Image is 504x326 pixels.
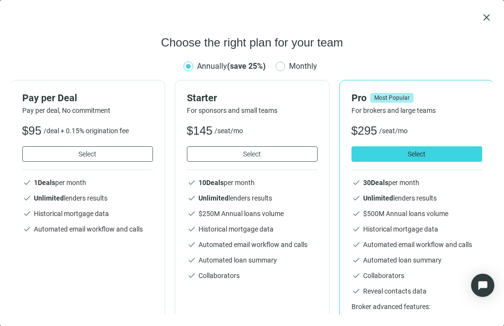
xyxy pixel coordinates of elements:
span: Monthly [285,60,321,72]
li: Historical mortgage data [187,224,318,234]
span: $ 145 [187,123,213,139]
span: lenders results [34,193,107,203]
span: /seat/mo [214,126,243,136]
span: check [351,178,361,187]
li: Automated email workflow and calls [22,224,153,234]
span: check [351,209,361,218]
h1: Choose the right plan for your team [161,35,343,50]
span: Select [243,150,261,158]
div: For sponsors and small teams [187,106,318,115]
b: Unlimited [34,194,64,202]
li: Automated email workflow and calls [187,240,318,249]
span: check [351,193,361,203]
span: Most Popular [370,93,413,103]
button: Select [187,146,318,162]
b: 1 Deals [34,179,55,186]
span: per month [34,178,86,187]
h2: Pro [351,92,367,104]
li: Reveal contacts data [351,286,482,296]
li: Collaborators [351,271,482,280]
b: 30 Deals [363,179,388,186]
span: $ 500 M Annual loans volume [363,209,448,218]
span: check [187,271,197,280]
b: Unlimited [363,194,393,202]
span: check [22,209,32,218]
span: check [187,255,197,265]
span: check [22,193,32,203]
b: (save 25%) [227,62,266,71]
span: check [22,178,32,187]
li: Historical mortgage data [22,209,153,218]
span: lenders results [363,193,437,203]
span: check [351,255,361,265]
li: Automated loan summary [187,255,318,265]
span: check [187,178,197,187]
span: check [351,224,361,234]
li: Historical mortgage data [351,224,482,234]
span: Select [408,150,426,158]
span: /deal + 0.15% origination fee [44,126,129,136]
span: Annually [197,62,266,71]
span: per month [363,178,419,187]
span: /seat/mo [379,126,408,136]
span: check [22,224,32,234]
div: Open Intercom Messenger [471,274,494,297]
span: $ 95 [22,123,42,139]
span: check [187,224,197,234]
span: check [187,240,197,249]
h2: Pay per Deal [22,92,77,104]
li: Collaborators [187,271,318,280]
li: Automated email workflow and calls [351,240,482,249]
span: Select [78,150,96,158]
span: $ 250 M Annual loans volume [199,209,284,218]
h2: Starter [187,92,217,104]
button: Select [351,146,482,162]
b: 10 Deals [199,179,224,186]
span: check [351,286,361,296]
button: close [481,12,492,23]
span: check [351,271,361,280]
b: Unlimited [199,194,229,202]
div: For brokers and large teams [351,106,482,115]
button: Select [22,146,153,162]
div: Pay per deal, No commitment [22,106,153,115]
span: lenders results [199,193,272,203]
span: $ 295 [351,123,377,139]
p: Broker advanced features: [351,302,482,311]
li: Automated loan summary [351,255,482,265]
span: check [187,209,197,218]
span: check [351,240,361,249]
span: per month [199,178,255,187]
span: check [187,193,197,203]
